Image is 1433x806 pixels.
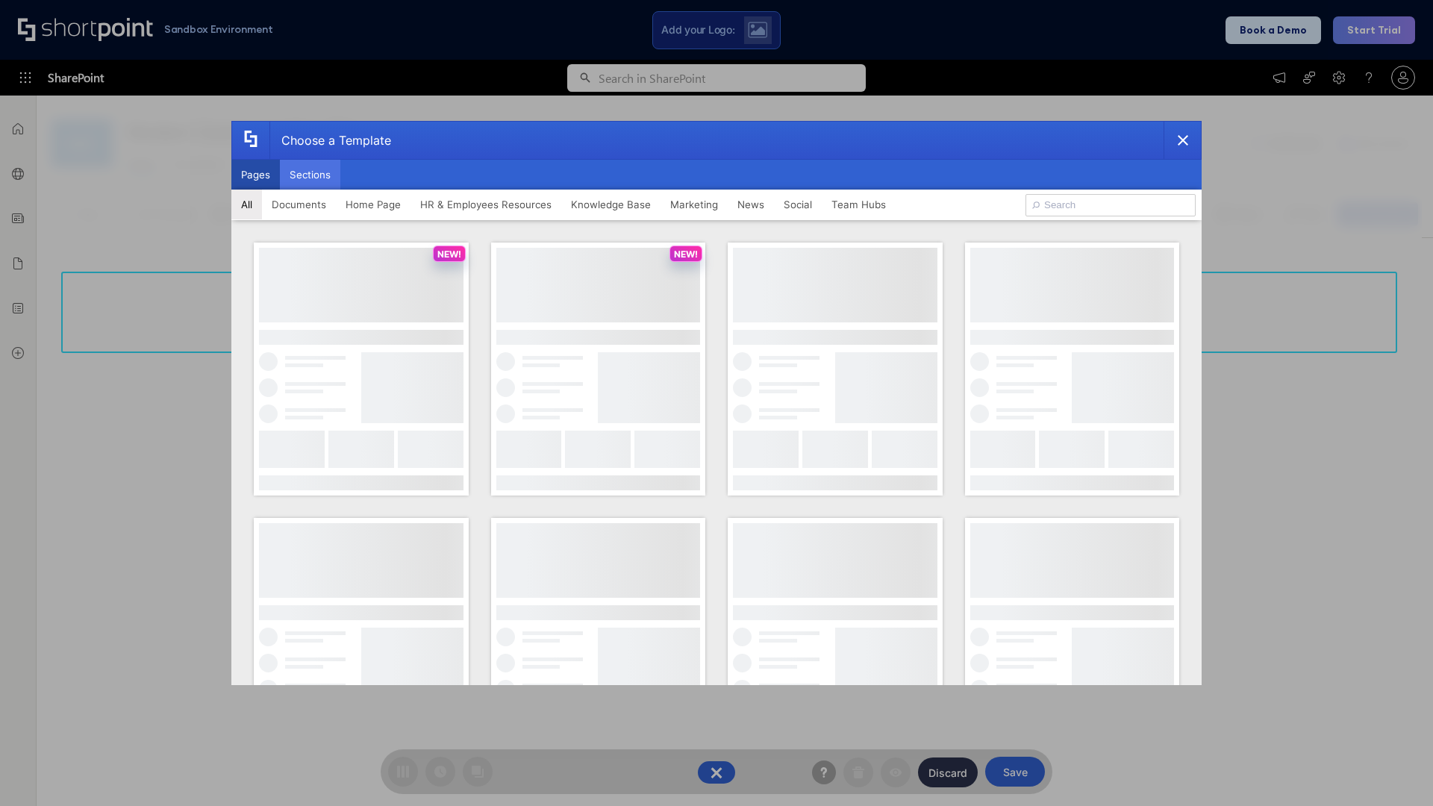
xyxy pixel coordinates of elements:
button: Documents [262,190,336,219]
button: All [231,190,262,219]
p: NEW! [674,249,698,260]
div: template selector [231,121,1202,685]
p: NEW! [437,249,461,260]
button: Knowledge Base [561,190,661,219]
input: Search [1025,194,1196,216]
button: Social [774,190,822,219]
button: Marketing [661,190,728,219]
iframe: Chat Widget [1358,734,1433,806]
button: Sections [280,160,340,190]
button: HR & Employees Resources [410,190,561,219]
button: News [728,190,774,219]
button: Team Hubs [822,190,896,219]
div: Choose a Template [269,122,391,159]
button: Pages [231,160,280,190]
button: Home Page [336,190,410,219]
